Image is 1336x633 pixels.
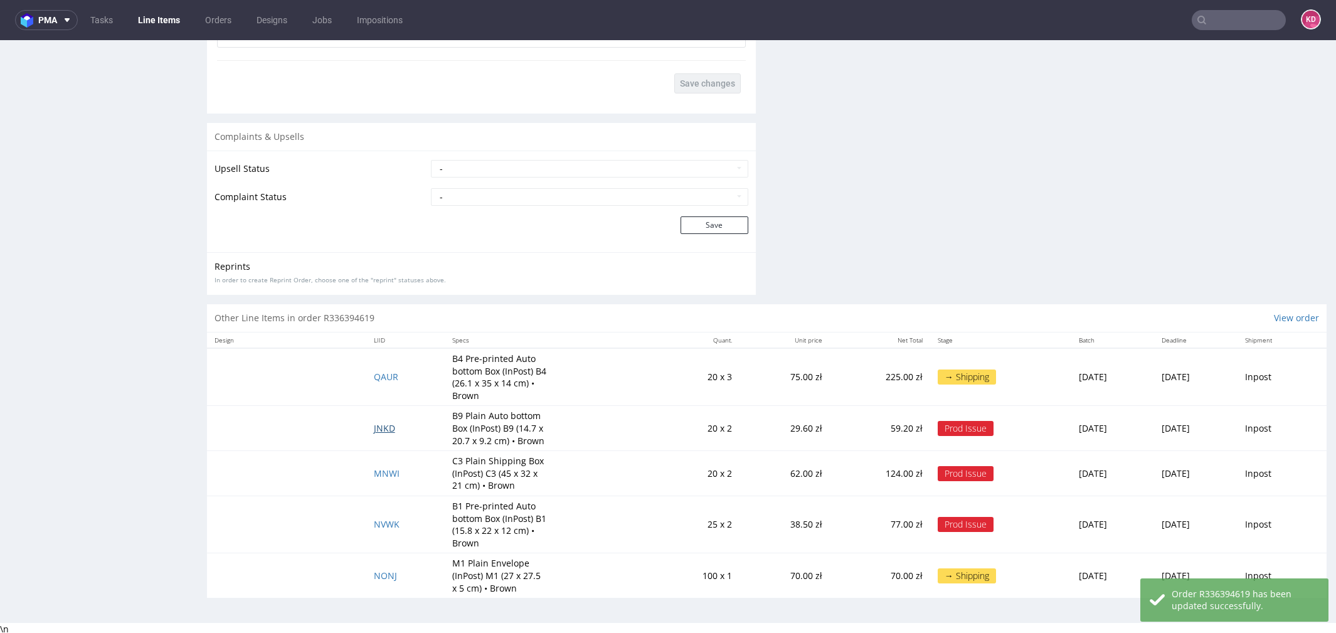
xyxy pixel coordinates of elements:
a: Tasks [83,10,120,30]
div: Prod Issue [938,426,994,441]
th: Stage [930,292,1071,308]
td: Inpost [1238,455,1327,513]
p: C3 Plain Shipping Box (InPost) C3 (45 x 32 x 21 cm) • Brown [452,415,546,452]
td: 225.00 zł [830,308,930,366]
td: [DATE] [1071,513,1155,558]
p: Reprints [215,220,748,233]
a: Line Items [130,10,188,30]
td: Inpost [1238,308,1327,366]
a: Designs [249,10,295,30]
td: 38.50 zł [740,455,830,513]
td: [DATE] [1071,411,1155,456]
td: [DATE] [1154,455,1238,513]
td: Complaint Status [215,147,428,175]
button: Save [681,176,748,194]
td: Inpost [1238,411,1327,456]
td: [DATE] [1154,308,1238,366]
td: [DATE] [1154,513,1238,558]
a: NVWK [374,478,400,490]
td: 124.00 zł [830,411,930,456]
th: Unit price [740,292,830,308]
td: 77.00 zł [830,455,930,513]
a: NONJ [374,529,397,541]
td: [DATE] [1071,455,1155,513]
th: LIID [366,292,445,308]
td: 20 x 3 [654,308,740,366]
div: Prod Issue [938,381,994,396]
td: 70.00 zł [830,513,930,558]
p: B1 Pre-printed Auto bottom Box (InPost) B1 (15.8 x 22 x 12 cm) • Brown [452,460,546,509]
td: Inpost [1238,366,1327,411]
td: 29.60 zł [740,366,830,411]
a: JNKD [374,382,395,394]
th: Design [207,292,366,308]
div: Prod Issue [938,477,994,492]
p: B9 Plain Auto bottom Box (InPost) B9 (14.7 x 20.7 x 9.2 cm) • Brown [452,370,546,407]
a: Impositions [349,10,410,30]
a: QAUR [374,331,398,343]
th: Batch [1071,292,1155,308]
div: Order R336394619 has been updated successfully. [1172,548,1319,572]
div: Complaints & Upsells [207,83,756,110]
td: [DATE] [1071,366,1155,411]
p: In order to create Reprint Order, choose one of the "reprint" statuses above. [215,235,748,244]
a: MNWI [374,427,400,439]
img: logo [21,13,38,28]
td: 75.00 zł [740,308,830,366]
th: Net Total [830,292,930,308]
a: Jobs [305,10,339,30]
td: [DATE] [1154,366,1238,411]
div: → Shipping [938,329,996,344]
th: Shipment [1238,292,1327,308]
td: 20 x 2 [654,366,740,411]
td: 62.00 zł [740,411,830,456]
td: 20 x 2 [654,411,740,456]
th: Quant. [654,292,740,308]
td: 100 x 1 [654,513,740,558]
td: Inpost [1238,513,1327,558]
p: B4 Pre-printed Auto bottom Box (InPost) B4 (26.1 x 35 x 14 cm) • Brown [452,312,546,361]
th: Deadline [1154,292,1238,308]
a: Orders [198,10,239,30]
button: pma [15,10,78,30]
a: View order [1274,272,1319,284]
p: Other Line Items in order R336394619 [215,272,374,284]
span: pma [38,16,57,24]
td: [DATE] [1154,411,1238,456]
td: 59.20 zł [830,366,930,411]
td: 25 x 2 [654,455,740,513]
td: 70.00 zł [740,513,830,558]
td: [DATE] [1071,308,1155,366]
p: M1 Plain Envelope (InPost) M1 (27 x 27.5 x 5 cm) • Brown [452,517,546,554]
figcaption: KD [1302,11,1320,28]
td: Upsell Status [215,119,428,147]
div: → Shipping [938,528,996,543]
th: Specs [445,292,654,308]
